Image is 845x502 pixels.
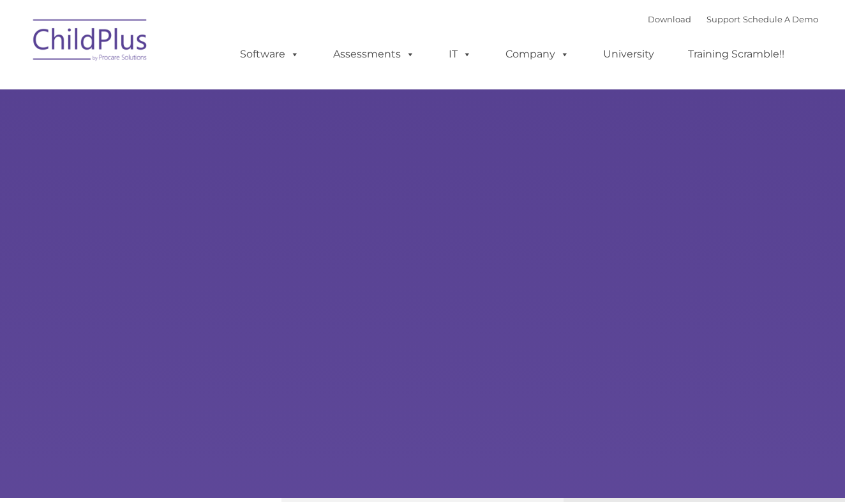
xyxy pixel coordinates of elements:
a: Schedule A Demo [743,14,818,24]
a: Support [707,14,740,24]
a: Company [493,42,582,67]
a: Software [227,42,312,67]
a: Download [648,14,691,24]
font: | [648,14,818,24]
a: University [590,42,667,67]
a: Training Scramble!! [675,42,797,67]
img: ChildPlus by Procare Solutions [27,10,154,74]
a: Assessments [320,42,428,67]
a: IT [436,42,484,67]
